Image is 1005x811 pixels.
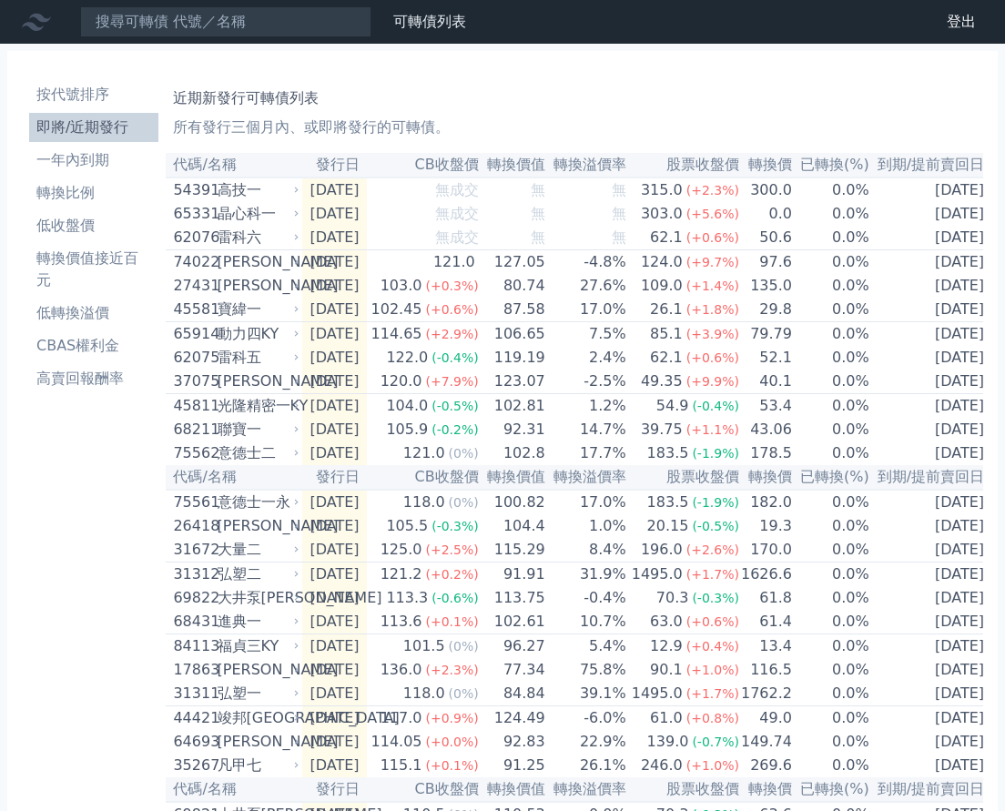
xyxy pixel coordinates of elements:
div: 26418 [173,515,212,537]
td: 116.5 [740,658,793,682]
td: [DATE] [302,298,366,322]
div: 121.0 [430,251,479,273]
div: 315.0 [637,179,686,201]
div: 65914 [173,323,212,345]
th: 轉換溢價率 [546,153,627,177]
td: 119.19 [480,346,546,370]
td: 170.0 [740,538,793,563]
th: 轉換價值 [480,465,546,490]
td: -0.4% [546,586,627,610]
span: (+2.9%) [426,327,479,341]
td: [DATE] [302,658,366,682]
td: 1762.2 [740,682,793,706]
td: [DATE] [302,514,366,538]
span: (+0.9%) [426,711,479,725]
li: 高賣回報酬率 [29,368,158,390]
td: [DATE] [870,346,991,370]
div: 104.0 [382,395,431,417]
div: 70.3 [653,587,693,609]
span: (+2.3%) [426,663,479,677]
a: 低收盤價 [29,211,158,240]
div: 福貞三KY [218,635,296,657]
td: 52.1 [740,346,793,370]
th: 股票收盤價 [627,153,740,177]
div: 竣邦[GEOGRAPHIC_DATA] [218,707,296,729]
span: (-0.6%) [431,591,479,605]
div: [PERSON_NAME] [218,370,296,392]
td: [DATE] [302,563,366,587]
td: 0.0% [793,586,870,610]
td: 0.0% [793,490,870,514]
div: 62.1 [646,347,686,369]
td: [DATE] [870,274,991,298]
div: 進典一 [218,611,296,633]
p: 所有發行三個月內、或即將發行的可轉債。 [173,117,976,138]
div: 68211 [173,419,212,441]
li: 按代號排序 [29,84,158,106]
td: [DATE] [870,177,991,202]
td: 2.4% [546,346,627,370]
td: 50.6 [740,226,793,250]
div: 75562 [173,442,212,464]
div: 117.0 [377,707,426,729]
td: -2.5% [546,370,627,394]
div: 動力四KY [218,323,296,345]
div: 118.0 [400,492,449,513]
div: 45811 [173,395,212,417]
th: 股票收盤價 [627,465,740,490]
td: 113.75 [480,586,546,610]
span: (+0.6%) [686,614,739,629]
span: (+1.0%) [686,663,739,677]
td: -4.8% [546,250,627,275]
td: 123.07 [480,370,546,394]
td: -6.0% [546,706,627,731]
div: 183.5 [644,442,693,464]
div: 62.1 [646,227,686,248]
div: 61.0 [646,707,686,729]
div: 68431 [173,611,212,633]
div: 高技一 [218,179,296,201]
div: 118.0 [400,683,449,705]
div: 69822 [173,587,212,609]
div: 27431 [173,275,212,297]
div: 意德士二 [218,442,296,464]
span: (-1.9%) [692,446,739,461]
li: 轉換價值接近百元 [29,248,158,291]
span: (+5.6%) [686,207,739,221]
td: 102.61 [480,610,546,634]
th: CB收盤價 [367,465,480,490]
td: 43.06 [740,418,793,441]
div: 雷科六 [218,227,296,248]
td: [DATE] [870,441,991,465]
div: 63.0 [646,611,686,633]
td: 127.05 [480,250,546,275]
td: 17.0% [546,298,627,322]
span: (+1.7%) [686,686,739,701]
div: 183.5 [644,492,693,513]
li: 轉換比例 [29,182,158,204]
span: (+9.9%) [686,374,739,389]
td: 80.74 [480,274,546,298]
td: 0.0% [793,394,870,419]
div: 弘塑一 [218,683,296,705]
td: 0.0% [793,177,870,202]
div: 74022 [173,251,212,273]
div: 105.5 [382,515,431,537]
div: 54.9 [653,395,693,417]
span: (+9.7%) [686,255,739,269]
li: 即將/近期發行 [29,117,158,138]
div: 1495.0 [628,563,686,585]
div: 大量二 [218,539,296,561]
span: (0%) [449,639,479,654]
td: [DATE] [870,634,991,659]
div: 62076 [173,227,212,248]
div: [PERSON_NAME] [218,659,296,681]
td: 0.0% [793,610,870,634]
td: 0.0% [793,514,870,538]
td: 0.0% [793,563,870,587]
div: 124.0 [637,251,686,273]
span: (+0.4%) [686,639,739,654]
td: 53.4 [740,394,793,419]
span: 無 [531,228,545,246]
td: [DATE] [302,177,366,202]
